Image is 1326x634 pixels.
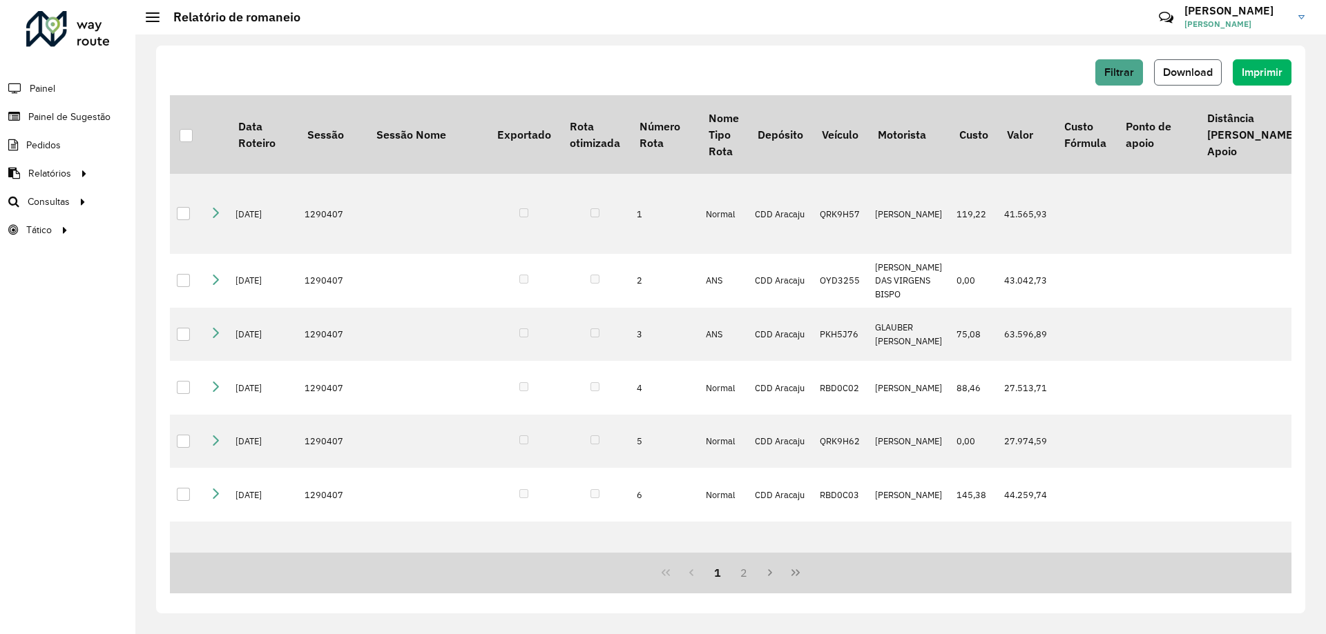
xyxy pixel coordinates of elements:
[997,174,1055,254] td: 41.565,93
[229,468,298,522] td: [DATE]
[1233,59,1291,86] button: Imprimir
[950,468,997,522] td: 145,38
[229,361,298,415] td: [DATE]
[229,254,298,308] td: [DATE]
[950,361,997,415] td: 88,46
[868,308,950,361] td: GLAUBER [PERSON_NAME]
[699,95,748,174] th: Nome Tipo Rota
[868,361,950,415] td: [PERSON_NAME]
[868,254,950,308] td: [PERSON_NAME] DAS VIRGENS BISPO
[229,95,298,174] th: Data Roteiro
[950,95,997,174] th: Custo
[28,166,71,181] span: Relatórios
[997,95,1055,174] th: Valor
[950,522,997,628] td: 143,03
[1104,66,1134,78] span: Filtrar
[630,95,699,174] th: Número Rota
[748,174,812,254] td: CDD Aracaju
[26,223,52,237] span: Tático
[699,308,748,361] td: ANS
[160,10,300,25] h2: Relatório de romaneio
[997,308,1055,361] td: 63.596,89
[367,95,488,174] th: Sessão Nome
[699,174,748,254] td: Normal
[997,415,1055,468] td: 27.974,59
[630,308,699,361] td: 3
[630,468,699,522] td: 6
[748,361,812,415] td: CDD Aracaju
[748,468,812,522] td: CDD Aracaju
[229,415,298,468] td: [DATE]
[731,559,757,586] button: 2
[699,522,748,628] td: Normal
[997,522,1055,628] td: 29.470,33
[813,95,868,174] th: Veículo
[699,415,748,468] td: Normal
[868,522,950,628] td: [PERSON_NAME]
[813,254,868,308] td: OYD3255
[30,81,55,96] span: Painel
[813,174,868,254] td: QRK9H57
[748,522,812,628] td: CDD Aracaju
[298,361,367,415] td: 1290407
[1116,95,1198,174] th: Ponto de apoio
[868,174,950,254] td: [PERSON_NAME]
[229,174,298,254] td: [DATE]
[1095,59,1143,86] button: Filtrar
[813,415,868,468] td: QRK9H62
[630,254,699,308] td: 2
[298,522,367,628] td: 1290407
[630,522,699,628] td: 7
[229,308,298,361] td: [DATE]
[757,559,783,586] button: Next Page
[630,415,699,468] td: 5
[298,415,367,468] td: 1290407
[782,559,809,586] button: Last Page
[950,174,997,254] td: 119,22
[560,95,629,174] th: Rota otimizada
[748,308,812,361] td: CDD Aracaju
[699,361,748,415] td: Normal
[1184,18,1288,30] span: [PERSON_NAME]
[748,95,812,174] th: Depósito
[997,254,1055,308] td: 43.042,73
[298,174,367,254] td: 1290407
[813,522,868,628] td: RBD0C07
[1184,4,1288,17] h3: [PERSON_NAME]
[26,138,61,152] span: Pedidos
[997,468,1055,522] td: 44.259,74
[1151,3,1181,32] a: Contato Rápido
[748,254,812,308] td: CDD Aracaju
[28,195,70,209] span: Consultas
[1154,59,1222,86] button: Download
[1055,95,1115,174] th: Custo Fórmula
[950,254,997,308] td: 0,00
[699,254,748,308] td: ANS
[1198,95,1305,174] th: Distância [PERSON_NAME] Apoio
[630,174,699,254] td: 1
[488,95,560,174] th: Exportado
[748,415,812,468] td: CDD Aracaju
[298,254,367,308] td: 1290407
[630,361,699,415] td: 4
[298,95,367,174] th: Sessão
[868,468,950,522] td: [PERSON_NAME]
[1163,66,1213,78] span: Download
[868,95,950,174] th: Motorista
[229,522,298,628] td: [DATE]
[813,468,868,522] td: RBD0C03
[28,110,110,124] span: Painel de Sugestão
[813,361,868,415] td: RBD0C02
[298,308,367,361] td: 1290407
[704,559,731,586] button: 1
[813,308,868,361] td: PKH5J76
[868,415,950,468] td: [PERSON_NAME]
[699,468,748,522] td: Normal
[997,361,1055,415] td: 27.513,71
[950,308,997,361] td: 75,08
[1242,66,1282,78] span: Imprimir
[298,468,367,522] td: 1290407
[950,415,997,468] td: 0,00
